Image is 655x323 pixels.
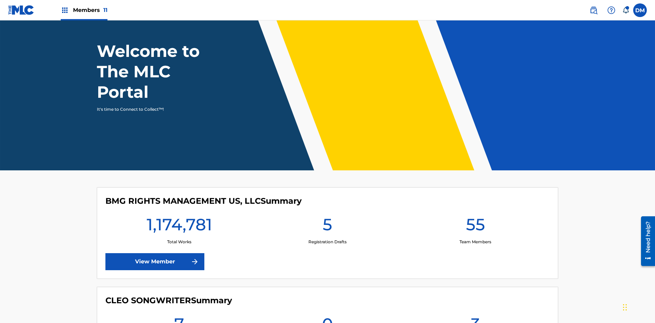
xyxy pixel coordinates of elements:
iframe: Chat Widget [621,290,655,323]
span: 11 [103,7,107,13]
p: Registration Drafts [308,239,347,245]
img: f7272a7cc735f4ea7f67.svg [191,258,199,266]
p: Total Works [167,239,191,245]
img: MLC Logo [8,5,34,15]
div: Help [605,3,618,17]
img: Top Rightsholders [61,6,69,14]
h1: 1,174,781 [147,214,212,239]
img: search [589,6,598,14]
div: Notifications [622,7,629,14]
p: It's time to Connect to Collect™! [97,106,215,112]
h1: 55 [466,214,485,239]
div: User Menu [633,3,647,17]
iframe: Resource Center [636,214,655,270]
h4: CLEO SONGWRITER [105,295,232,306]
p: Team Members [460,239,491,245]
a: View Member [105,253,204,270]
img: help [607,6,615,14]
a: Public Search [587,3,600,17]
h1: 5 [323,214,332,239]
h4: BMG RIGHTS MANAGEMENT US, LLC [105,196,302,206]
span: Members [73,6,107,14]
h1: Welcome to The MLC Portal [97,41,224,102]
div: Drag [623,297,627,318]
